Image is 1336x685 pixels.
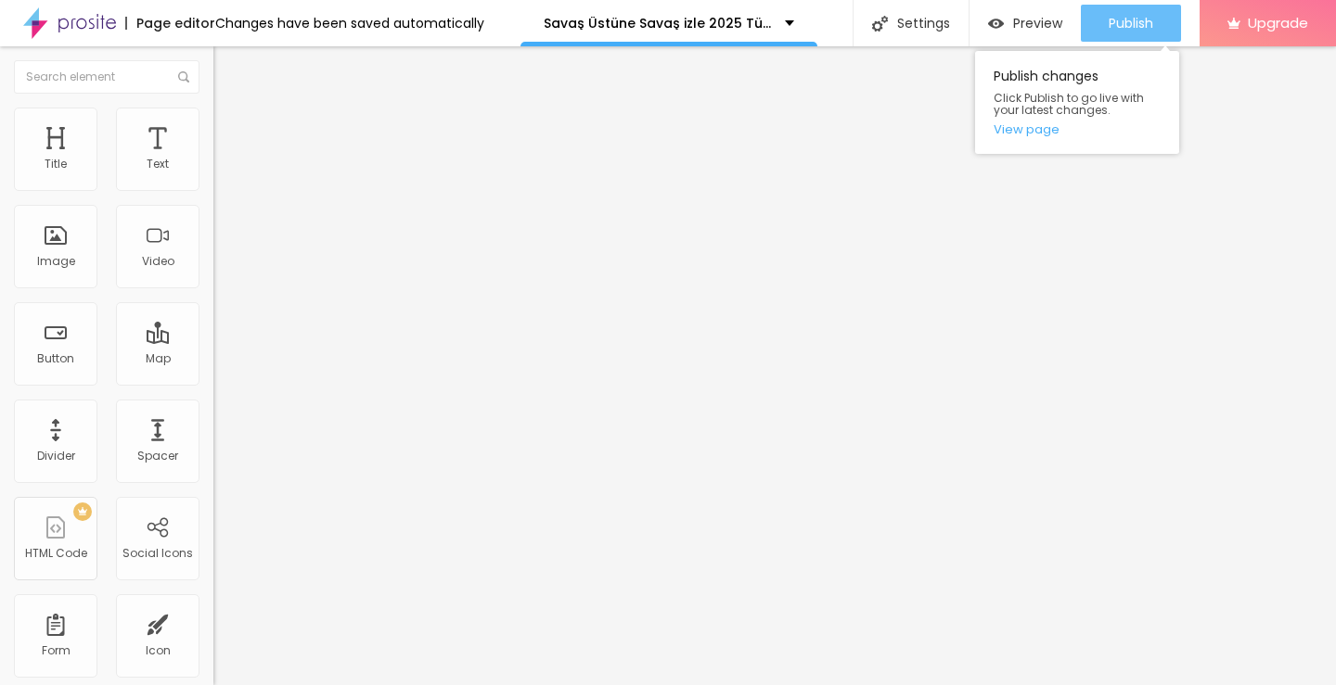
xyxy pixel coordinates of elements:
img: view-1.svg [988,16,1004,32]
div: Changes have been saved automatically [215,17,484,30]
button: Preview [970,5,1081,42]
span: Click Publish to go live with your latest changes. [994,92,1161,116]
p: Savaş Üstüne Savaş izle 2025 Türkçe Dublaj Tek Parca 4k 1080p Full HD [544,17,771,30]
a: View page [994,123,1161,135]
div: Page editor [125,17,215,30]
div: Map [146,352,171,365]
div: Icon [146,644,171,657]
img: Icone [178,71,189,82]
div: Social Icons [122,547,193,560]
div: Image [37,255,75,268]
div: Form [42,644,71,657]
button: Publish [1081,5,1181,42]
div: Spacer [137,450,178,463]
div: Publish changes [975,51,1179,154]
div: Title [45,158,67,171]
div: Divider [37,450,75,463]
span: Publish [1109,16,1153,31]
span: Preview [1013,16,1062,31]
iframe: Editor [213,46,1336,685]
div: HTML Code [25,547,87,560]
div: Text [147,158,169,171]
input: Search element [14,60,199,94]
span: Upgrade [1248,15,1308,31]
div: Video [142,255,174,268]
img: Icone [872,16,888,32]
div: Button [37,352,74,365]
